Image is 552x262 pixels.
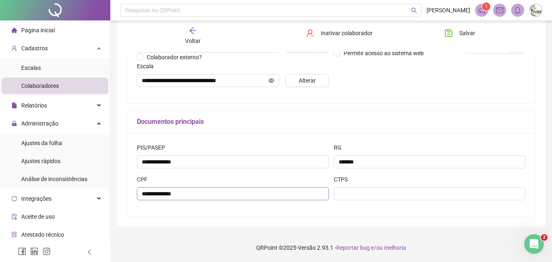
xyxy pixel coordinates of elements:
span: solution [11,231,17,237]
sup: 1 [482,2,490,11]
span: facebook [18,247,26,255]
span: arrow-left [189,27,197,35]
span: Aceite de uso [21,213,55,220]
span: 1 [485,4,488,9]
button: Alterar [286,74,329,87]
span: 2 [541,234,548,241]
span: sync [11,195,17,201]
span: Alterar [299,76,316,85]
span: save [445,29,453,37]
button: Inativar colaborador [300,27,379,40]
span: user-add [11,45,17,51]
span: Cadastros [21,45,48,52]
label: PIS/PASEP [137,143,170,152]
label: Escala [137,62,159,71]
span: [PERSON_NAME] [427,6,470,15]
span: Colaboradores [21,83,59,89]
span: search [411,7,417,13]
span: Inativar colaborador [321,29,373,38]
span: lock [11,120,17,126]
iframe: Intercom live chat [524,234,544,254]
span: Reportar bug e/ou melhoria [336,244,406,251]
span: Voltar [185,38,201,44]
footer: QRPoint © 2025 - 2.93.1 - [110,233,552,262]
img: 48028 [530,4,542,16]
span: Atestado técnico [21,231,64,238]
span: Escalas [21,65,41,71]
span: Salvar [459,29,475,38]
span: file [11,102,17,108]
span: Versão [298,244,316,251]
span: Ajustes da folha [21,140,62,146]
span: Ajustes rápidos [21,158,60,164]
span: notification [478,7,485,14]
span: Integrações [21,195,51,202]
span: Relatórios [21,102,47,109]
label: CTPS [334,175,353,184]
span: left [87,249,92,255]
span: mail [496,7,503,14]
span: Página inicial [21,27,55,34]
span: bell [514,7,521,14]
span: Administração [21,120,58,127]
span: Permitir acesso ao sistema web [344,50,424,56]
button: Salvar [438,27,481,40]
span: Colaborador externo? [147,54,202,60]
span: eye [268,78,274,83]
span: home [11,27,17,33]
span: user-delete [306,29,314,37]
span: linkedin [30,247,38,255]
span: instagram [42,247,51,255]
h5: Documentos principais [137,117,525,127]
label: CPF [137,175,153,184]
label: RG [334,143,347,152]
span: audit [11,213,17,219]
span: Análise de inconsistências [21,176,87,182]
